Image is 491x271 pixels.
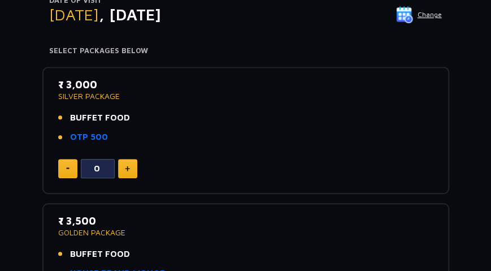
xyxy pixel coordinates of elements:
p: GOLDEN PACKAGE [58,229,433,236]
p: ₹ 3,000 [58,77,433,92]
a: OTP 500 [70,131,108,144]
button: Change [396,6,442,24]
span: BUFFET FOOD [70,248,130,261]
h4: Select Packages Below [49,46,442,55]
span: BUFFET FOOD [70,111,130,124]
p: SILVER PACKAGE [58,92,433,100]
p: ₹ 3,500 [58,213,433,229]
span: , [DATE] [99,5,161,24]
img: plus [125,166,130,171]
img: minus [66,167,69,169]
span: [DATE] [49,5,99,24]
